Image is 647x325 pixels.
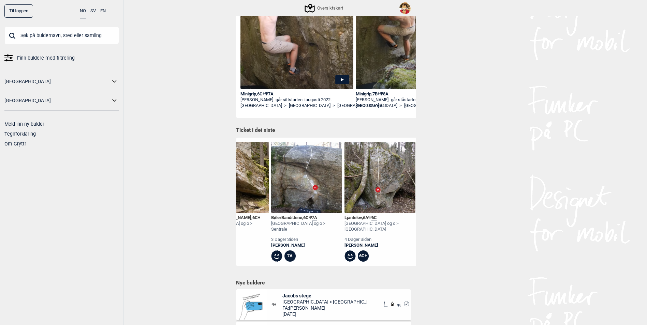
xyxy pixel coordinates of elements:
[271,142,342,213] img: Boler Bandittene 200324
[240,97,354,103] div: [PERSON_NAME] -
[4,96,110,106] a: [GEOGRAPHIC_DATA]
[282,299,367,305] span: [GEOGRAPHIC_DATA] > [GEOGRAPHIC_DATA]
[344,215,415,221] div: Ljantelov , Ψ
[236,127,411,134] h1: Ticket i det siste
[356,97,469,103] div: [PERSON_NAME] -
[284,250,296,262] div: 7A
[271,302,283,308] span: 4+
[4,77,110,87] a: [GEOGRAPHIC_DATA]
[356,91,469,97] div: Minigrip , 7B+ 8A
[344,237,415,243] div: 4 dager siden
[356,103,397,109] a: [GEOGRAPHIC_DATA]
[282,293,367,299] span: Jacobs stege
[4,131,36,137] a: Tegnforklaring
[276,97,332,102] span: går sittstarten i augusti 2022.
[282,311,367,317] span: [DATE]
[236,289,411,320] div: Bilde Mangler4+Jacobs stege[GEOGRAPHIC_DATA] > [GEOGRAPHIC_DATA]FA:[PERSON_NAME][DATE]
[363,215,368,220] span: 6A
[240,91,354,97] div: Minigrip , 6C+ 7A
[4,4,33,18] div: Til toppen
[4,121,44,127] a: Meld inn ny bulder
[344,243,415,248] a: [PERSON_NAME]
[4,27,119,44] input: Søk på buldernavn, sted eller samling
[344,142,415,213] img: Ljantelov 210402
[17,53,75,63] span: Finn buldere med filtrering
[236,289,267,320] img: Bilde Mangler
[312,215,317,220] span: 7A
[371,215,377,220] span: 6C
[271,221,342,232] div: [GEOGRAPHIC_DATA] og o > Sentrale
[404,103,446,109] a: [GEOGRAPHIC_DATA]
[265,91,268,96] span: Ψ
[80,4,86,18] button: NO
[100,4,106,18] button: EN
[337,103,386,109] a: [GEOGRAPHIC_DATA] öst
[4,141,26,146] a: Om Gryttr
[289,103,330,109] a: [GEOGRAPHIC_DATA]
[240,103,282,109] a: [GEOGRAPHIC_DATA]
[344,221,415,232] div: [GEOGRAPHIC_DATA] og o > [GEOGRAPHIC_DATA]
[306,4,343,12] div: Oversiktskart
[380,91,383,96] span: Ψ
[252,215,260,220] span: 6C+
[391,97,447,102] span: går ståstarten i augusti 2022.
[236,279,411,286] h1: Nye buldere
[271,215,342,221] div: BølerBandittene , Ψ
[284,103,286,109] span: >
[303,215,309,220] span: 6C
[358,250,369,262] div: 6C+
[271,237,342,243] div: 3 dager siden
[333,103,335,109] span: >
[399,103,402,109] span: >
[271,243,342,248] a: [PERSON_NAME]
[90,4,96,18] button: SV
[282,305,367,311] span: FA: [PERSON_NAME]
[4,53,119,63] a: Finn buldere med filtrering
[399,2,411,14] img: D luffy roronoa zoro portgas d ace vinsmoke sanji nami one piece comics child manga head clipart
